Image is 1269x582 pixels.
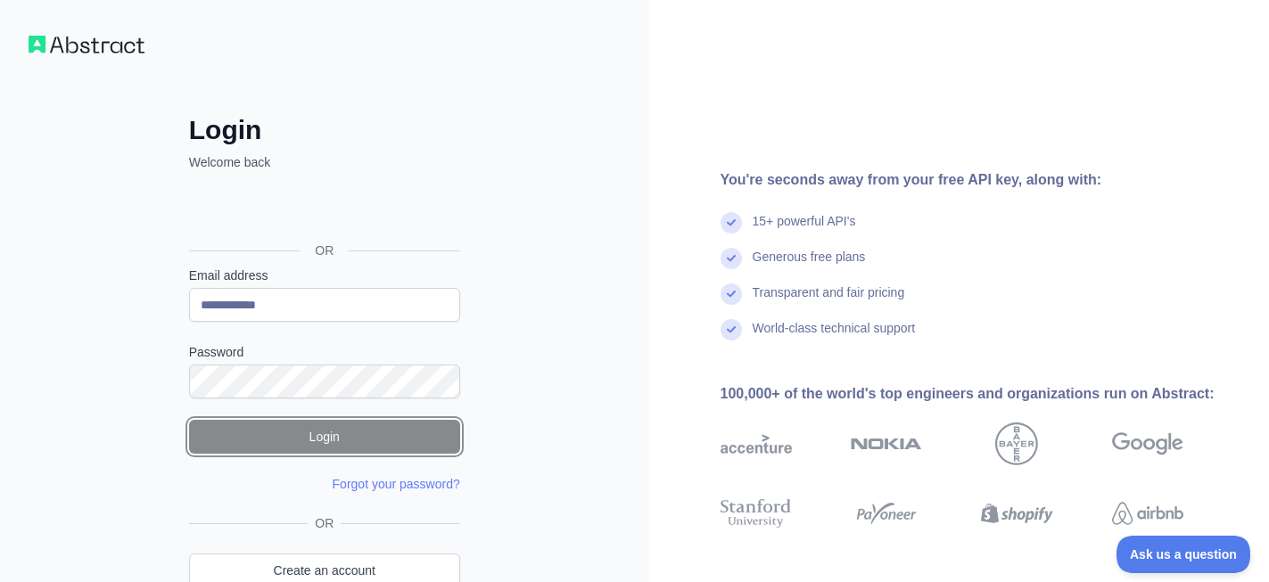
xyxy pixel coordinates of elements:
div: 15+ powerful API's [753,212,856,248]
img: bayer [995,422,1038,465]
label: Password [189,343,460,361]
div: 100,000+ of the world's top engineers and organizations run on Abstract: [721,383,1241,405]
img: accenture [721,422,792,465]
img: check mark [721,283,742,305]
img: check mark [721,248,742,269]
button: Login [189,420,460,454]
div: You're seconds away from your free API key, along with: [721,169,1241,191]
img: check mark [721,319,742,340]
iframe: Toggle Customer Support [1117,536,1251,573]
iframe: Кнопка "Войти с аккаунтом Google" [180,191,466,230]
img: nokia [851,422,922,465]
div: Transparent and fair pricing [753,283,905,319]
div: World-class technical support [753,319,916,355]
span: OR [301,242,348,259]
span: OR [308,514,341,532]
p: Welcome back [189,153,460,171]
label: Email address [189,266,460,284]
div: Generous free plans [753,248,866,283]
img: airbnb [1112,496,1183,531]
img: check mark [721,212,742,234]
a: Forgot your password? [333,477,460,491]
img: shopify [981,496,1052,531]
img: stanford university [721,496,792,531]
h2: Login [189,114,460,146]
img: Workflow [29,36,144,53]
img: google [1112,422,1183,465]
img: payoneer [851,496,922,531]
